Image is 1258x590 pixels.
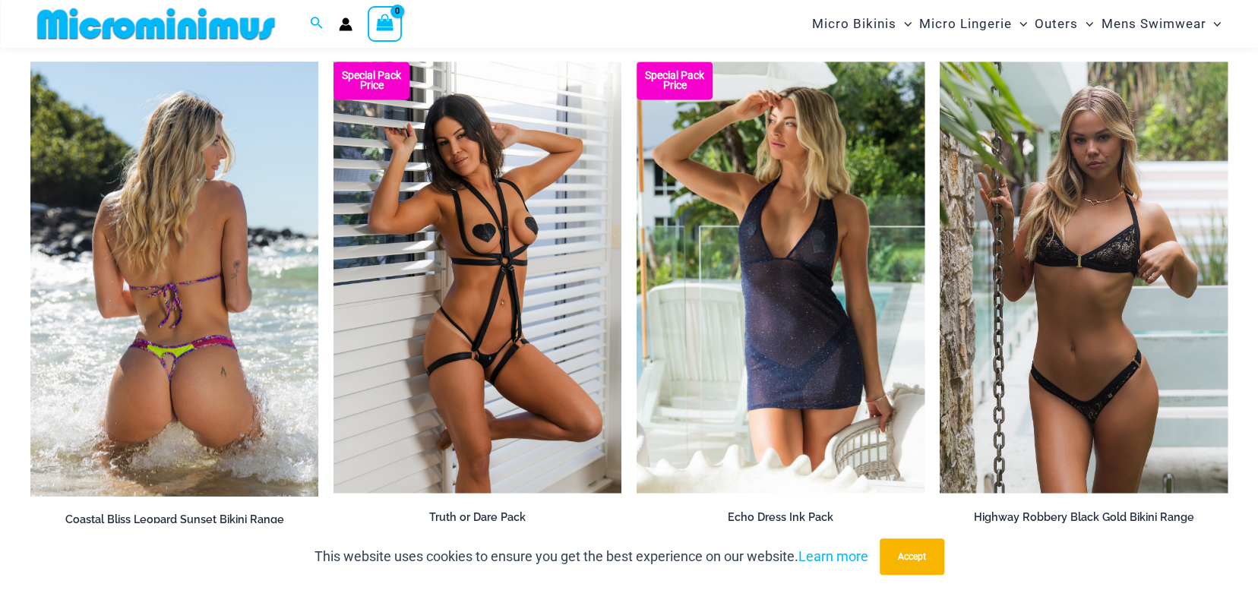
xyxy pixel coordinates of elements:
img: Coastal Bliss Leopard Sunset 3171 Tri Top 4371 Thong Bikini 07v2 [30,62,318,496]
h2: Echo Dress Ink Pack [637,510,925,524]
a: Coastal Bliss Leopard Sunset 3171 Tri Top 4371 Thong Bikini 06Coastal Bliss Leopard Sunset 3171 T... [30,62,318,496]
a: Mens SwimwearMenu ToggleMenu Toggle [1097,5,1225,43]
span: Micro Lingerie [919,5,1012,43]
a: Truth or Dare Black 1905 Bodysuit 611 Micro 07 Truth or Dare Black 1905 Bodysuit 611 Micro 06Trut... [333,62,621,494]
span: Menu Toggle [896,5,912,43]
a: Search icon link [310,14,324,33]
a: Learn more [798,548,868,564]
h2: Highway Robbery Black Gold Bikini Range [940,510,1228,524]
span: Menu Toggle [1078,5,1093,43]
span: Outers [1035,5,1078,43]
h2: Truth or Dare Pack [333,510,621,524]
img: Highway Robbery Black Gold 359 Clip Top 439 Clip Bottom 01v2 [940,62,1228,494]
a: Account icon link [339,17,352,31]
nav: Site Navigation [806,2,1228,46]
span: Micro Bikinis [812,5,896,43]
a: Micro LingerieMenu ToggleMenu Toggle [915,5,1031,43]
span: Menu Toggle [1012,5,1027,43]
a: OutersMenu ToggleMenu Toggle [1031,5,1097,43]
a: Coastal Bliss Leopard Sunset Bikini Range [30,512,318,532]
p: This website uses cookies to ensure you get the best experience on our website. [314,545,868,568]
span: Mens Swimwear [1101,5,1206,43]
img: MM SHOP LOGO FLAT [31,7,281,41]
b: Special Pack Price [637,71,713,90]
h2: Coastal Bliss Leopard Sunset Bikini Range [30,512,318,526]
button: Accept [880,538,944,575]
a: Highway Robbery Black Gold 359 Clip Top 439 Clip Bottom 01v2Highway Robbery Black Gold 359 Clip T... [940,62,1228,494]
a: Echo Dress Ink Pack [637,510,925,529]
a: View Shopping Cart, empty [368,6,403,41]
a: Echo Ink 5671 Dress 682 Thong 07 Echo Ink 5671 Dress 682 Thong 08Echo Ink 5671 Dress 682 Thong 08 [637,62,925,494]
img: Truth or Dare Black 1905 Bodysuit 611 Micro 07 [333,62,621,494]
a: Truth or Dare Pack [333,510,621,529]
a: Micro BikinisMenu ToggleMenu Toggle [808,5,915,43]
b: Special Pack Price [333,71,409,90]
img: Echo Ink 5671 Dress 682 Thong 07 [637,62,925,494]
span: Menu Toggle [1206,5,1221,43]
a: Highway Robbery Black Gold Bikini Range [940,510,1228,529]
